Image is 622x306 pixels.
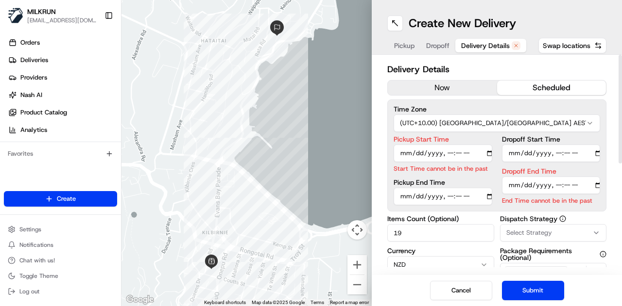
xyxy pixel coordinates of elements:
a: Terms (opens in new tab) [311,300,324,305]
button: Meet on Delivery [500,263,607,280]
button: Map camera controls [347,220,367,240]
span: Product Catalog [20,108,67,117]
label: Package Requirements (Optional) [500,247,607,261]
img: MILKRUN [8,8,23,23]
span: Nash AI [20,91,42,99]
button: Settings [4,223,117,236]
span: Log out [19,288,39,295]
span: Settings [19,225,41,233]
button: Swap locations [538,38,606,53]
span: Map data ©2025 Google [252,300,305,305]
button: Cancel [430,281,492,300]
label: Dropoff End Time [502,168,601,175]
button: Log out [4,285,117,298]
button: Zoom out [347,275,367,294]
button: [EMAIL_ADDRESS][DOMAIN_NAME] [27,16,97,24]
button: Chat with us! [4,254,117,267]
button: now [388,81,497,95]
span: Swap locations [543,41,590,50]
input: Enter number of items [387,224,494,242]
a: Nash AI [4,87,121,103]
button: Select Strategy [500,224,607,242]
a: Orders [4,35,121,50]
a: Report a map error [330,300,369,305]
button: Submit [502,281,564,300]
span: Delivery Details [461,41,510,50]
div: Favorites [4,146,117,161]
span: Analytics [20,126,47,134]
button: Create [4,191,117,207]
span: Chat with us! [19,257,55,264]
span: Select Strategy [506,228,552,237]
a: Product Catalog [4,105,121,120]
button: Zoom in [347,255,367,274]
label: Dropoff Start Time [502,136,601,143]
button: Toggle Theme [4,269,117,283]
span: Toggle Theme [19,272,58,280]
button: Dispatch Strategy [559,215,566,222]
a: Deliveries [4,52,121,68]
a: Analytics [4,122,121,138]
h1: Create New Delivery [409,16,516,31]
h2: Delivery Details [387,63,606,76]
label: Time Zone [394,106,600,113]
span: Orders [20,38,40,47]
button: MILKRUN [27,7,56,16]
button: Notifications [4,238,117,252]
span: Create [57,194,76,203]
button: scheduled [497,81,606,95]
label: Dispatch Strategy [500,215,607,222]
span: Notifications [19,241,53,249]
button: Keyboard shortcuts [204,299,246,306]
p: End Time cannot be in the past [502,196,601,205]
label: Pickup Start Time [394,136,492,143]
span: Dropoff [426,41,449,50]
span: Pickup [394,41,415,50]
button: Package Requirements (Optional) [600,251,606,258]
span: Deliveries [20,56,48,64]
label: Pickup End Time [394,179,492,186]
a: Open this area in Google Maps (opens a new window) [124,293,156,306]
button: MILKRUNMILKRUN[EMAIL_ADDRESS][DOMAIN_NAME] [4,4,101,27]
p: Start Time cannot be in the past [394,164,492,173]
label: Currency [387,247,494,254]
label: Items Count (Optional) [387,215,494,222]
a: Providers [4,70,121,85]
img: Google [124,293,156,306]
span: Providers [20,73,47,82]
